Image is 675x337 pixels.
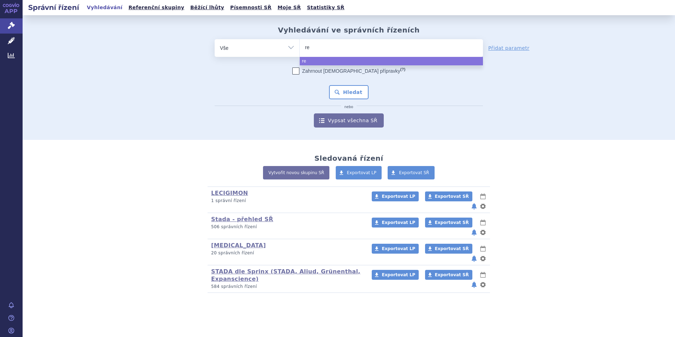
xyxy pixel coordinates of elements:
[211,284,363,290] p: 584 správních řízení
[314,154,383,162] h2: Sledovaná řízení
[435,220,469,225] span: Exportovat SŘ
[399,170,429,175] span: Exportovat SŘ
[435,194,469,199] span: Exportovat SŘ
[23,2,85,12] h2: Správní řízení
[425,270,472,280] a: Exportovat SŘ
[85,3,125,12] a: Vyhledávání
[314,113,384,128] a: Vypsat všechna SŘ
[336,166,382,179] a: Exportovat LP
[211,190,248,196] a: LECIGIMON
[372,244,419,254] a: Exportovat LP
[479,202,486,211] button: nastavení
[211,224,363,230] p: 506 správních řízení
[292,67,405,75] label: Zahrnout [DEMOGRAPHIC_DATA] přípravky
[435,246,469,251] span: Exportovat SŘ
[263,166,329,179] a: Vytvořit novou skupinu SŘ
[300,57,483,65] li: re
[425,191,472,201] a: Exportovat SŘ
[305,3,346,12] a: Statistiky SŘ
[479,254,486,263] button: nastavení
[488,45,530,52] a: Přidat parametr
[126,3,186,12] a: Referenční skupiny
[388,166,435,179] a: Exportovat SŘ
[275,3,303,12] a: Moje SŘ
[479,271,486,279] button: lhůty
[382,246,415,251] span: Exportovat LP
[372,218,419,227] a: Exportovat LP
[347,170,377,175] span: Exportovat LP
[372,191,419,201] a: Exportovat LP
[479,192,486,201] button: lhůty
[425,218,472,227] a: Exportovat SŘ
[341,105,357,109] i: nebo
[382,272,415,277] span: Exportovat LP
[211,268,360,282] a: STADA dle Sprinx (STADA, Aliud, Grünenthal, Expanscience)
[471,202,478,211] button: notifikace
[479,280,486,289] button: nastavení
[479,218,486,227] button: lhůty
[278,26,420,34] h2: Vyhledávání ve správních řízeních
[211,250,363,256] p: 20 správních řízení
[435,272,469,277] span: Exportovat SŘ
[382,220,415,225] span: Exportovat LP
[372,270,419,280] a: Exportovat LP
[188,3,226,12] a: Běžící lhůty
[425,244,472,254] a: Exportovat SŘ
[471,228,478,237] button: notifikace
[471,254,478,263] button: notifikace
[479,244,486,253] button: lhůty
[211,242,266,249] a: [MEDICAL_DATA]
[382,194,415,199] span: Exportovat LP
[228,3,274,12] a: Písemnosti SŘ
[211,198,363,204] p: 1 správní řízení
[479,228,486,237] button: nastavení
[211,216,273,223] a: Stada - přehled SŘ
[329,85,369,99] button: Hledat
[471,280,478,289] button: notifikace
[400,67,405,72] abbr: (?)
